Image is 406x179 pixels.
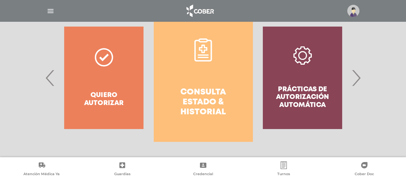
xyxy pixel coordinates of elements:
[355,172,374,177] span: Cober Doc
[1,161,82,178] a: Atención Médica Ya
[183,3,217,19] img: logo_cober_home-white.png
[243,161,324,178] a: Turnos
[324,161,405,178] a: Cober Doc
[165,87,241,118] h4: Consulta estado & historial
[47,7,55,15] img: Cober_menu-lines-white.svg
[347,5,359,17] img: profile-placeholder.svg
[23,172,60,177] span: Atención Médica Ya
[163,161,243,178] a: Credencial
[193,172,213,177] span: Credencial
[277,172,290,177] span: Turnos
[114,172,131,177] span: Guardias
[350,61,362,95] span: Next
[82,161,162,178] a: Guardias
[154,14,253,142] a: Consulta estado & historial
[44,61,56,95] span: Previous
